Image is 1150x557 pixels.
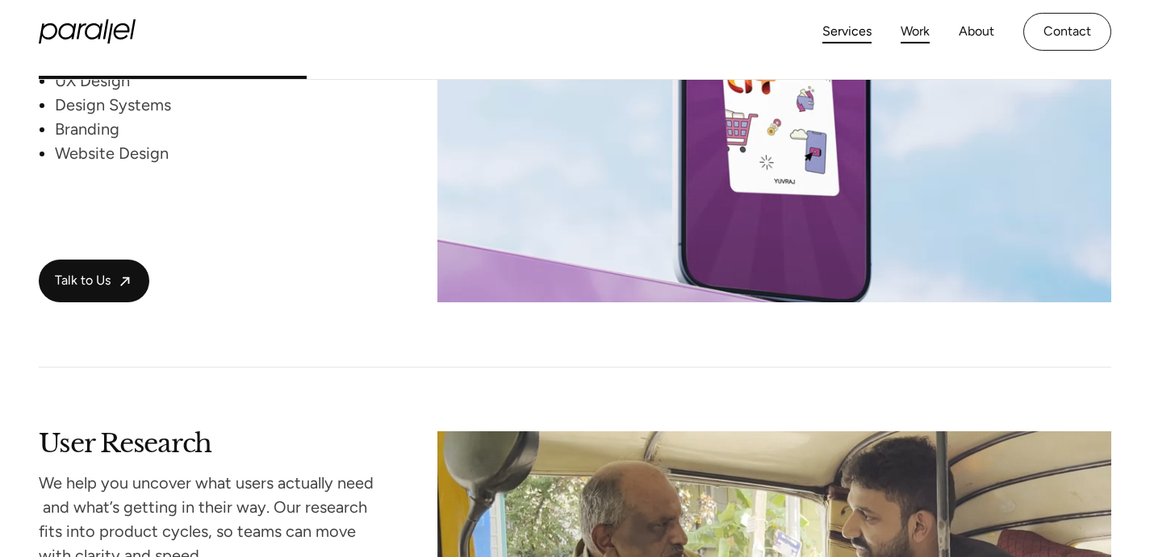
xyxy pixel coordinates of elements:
[822,20,872,44] a: Services
[39,431,376,453] h2: User Research
[1023,13,1111,51] a: Contact
[39,19,136,44] a: home
[959,20,994,44] a: About
[55,272,111,289] span: Talk to Us
[39,260,149,302] a: Talk to Us
[901,20,930,44] a: Work
[55,93,376,117] div: Design Systems
[55,69,376,93] div: UX Design
[55,141,376,165] div: Website Design
[55,117,376,141] div: Branding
